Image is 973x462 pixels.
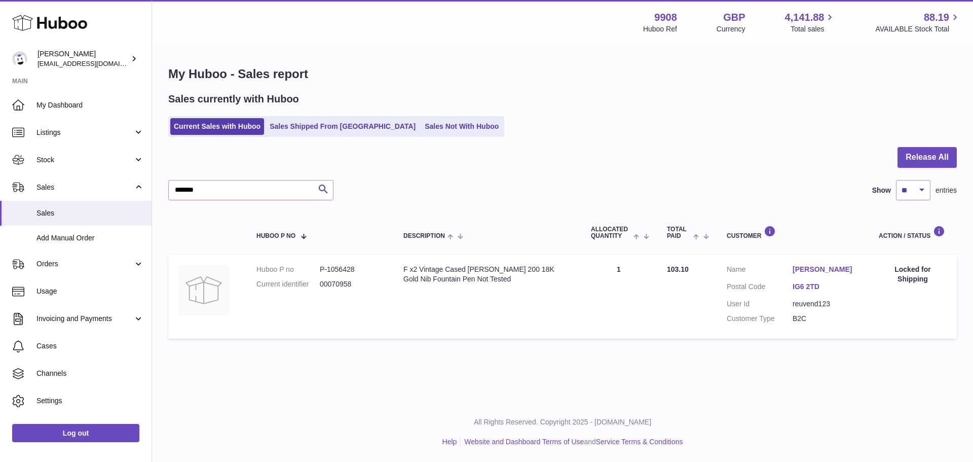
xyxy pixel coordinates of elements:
a: [PERSON_NAME] [793,265,858,274]
span: 88.19 [924,11,949,24]
a: Current Sales with Huboo [170,118,264,135]
dt: Current identifier [256,279,320,289]
img: no-photo.jpg [178,265,229,315]
dt: User Id [727,299,793,309]
span: My Dashboard [36,100,144,110]
a: IG6 2TD [793,282,858,292]
div: F x2 Vintage Cased [PERSON_NAME] 200 18K Gold Nib Fountain Pen Not Tested [403,265,571,284]
div: Customer [727,226,858,239]
a: Website and Dashboard Terms of Use [464,438,584,446]
td: 1 [581,255,657,339]
span: Usage [36,287,144,296]
span: Cases [36,341,144,351]
span: Add Manual Order [36,233,144,243]
span: Listings [36,128,133,137]
button: Release All [897,147,957,168]
span: Orders [36,259,133,269]
span: entries [935,186,957,195]
dd: P-1056428 [320,265,383,274]
span: Invoicing and Payments [36,314,133,324]
dd: B2C [793,314,858,324]
span: Description [403,233,445,239]
a: Sales Shipped From [GEOGRAPHIC_DATA] [266,118,419,135]
span: Channels [36,369,144,378]
span: Huboo P no [256,233,295,239]
span: AVAILABLE Stock Total [875,24,961,34]
span: Sales [36,208,144,218]
label: Show [872,186,891,195]
span: Settings [36,396,144,406]
li: and [461,437,683,447]
span: Sales [36,183,133,192]
dd: 00070958 [320,279,383,289]
dt: Huboo P no [256,265,320,274]
div: Huboo Ref [643,24,677,34]
p: All Rights Reserved. Copyright 2025 - [DOMAIN_NAME] [160,417,965,427]
div: Action / Status [879,226,947,239]
span: [EMAIL_ADDRESS][DOMAIN_NAME] [38,59,149,67]
span: Total sales [791,24,836,34]
a: 4,141.88 Total sales [785,11,836,34]
div: Locked for Shipping [879,265,947,284]
span: Stock [36,155,133,165]
a: Sales Not With Huboo [421,118,502,135]
a: 88.19 AVAILABLE Stock Total [875,11,961,34]
a: Log out [12,424,139,442]
span: ALLOCATED Quantity [591,226,631,239]
div: Currency [717,24,745,34]
h2: Sales currently with Huboo [168,92,299,106]
strong: GBP [723,11,745,24]
dt: Customer Type [727,314,793,324]
dt: Name [727,265,793,277]
span: Total paid [667,226,691,239]
dt: Postal Code [727,282,793,294]
dd: reuvend123 [793,299,858,309]
h1: My Huboo - Sales report [168,66,957,82]
a: Service Terms & Conditions [596,438,683,446]
a: Help [442,438,457,446]
img: internalAdmin-9908@internal.huboo.com [12,51,27,66]
div: [PERSON_NAME] [38,49,129,68]
span: 4,141.88 [785,11,825,24]
span: 103.10 [667,265,689,273]
strong: 9908 [654,11,677,24]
